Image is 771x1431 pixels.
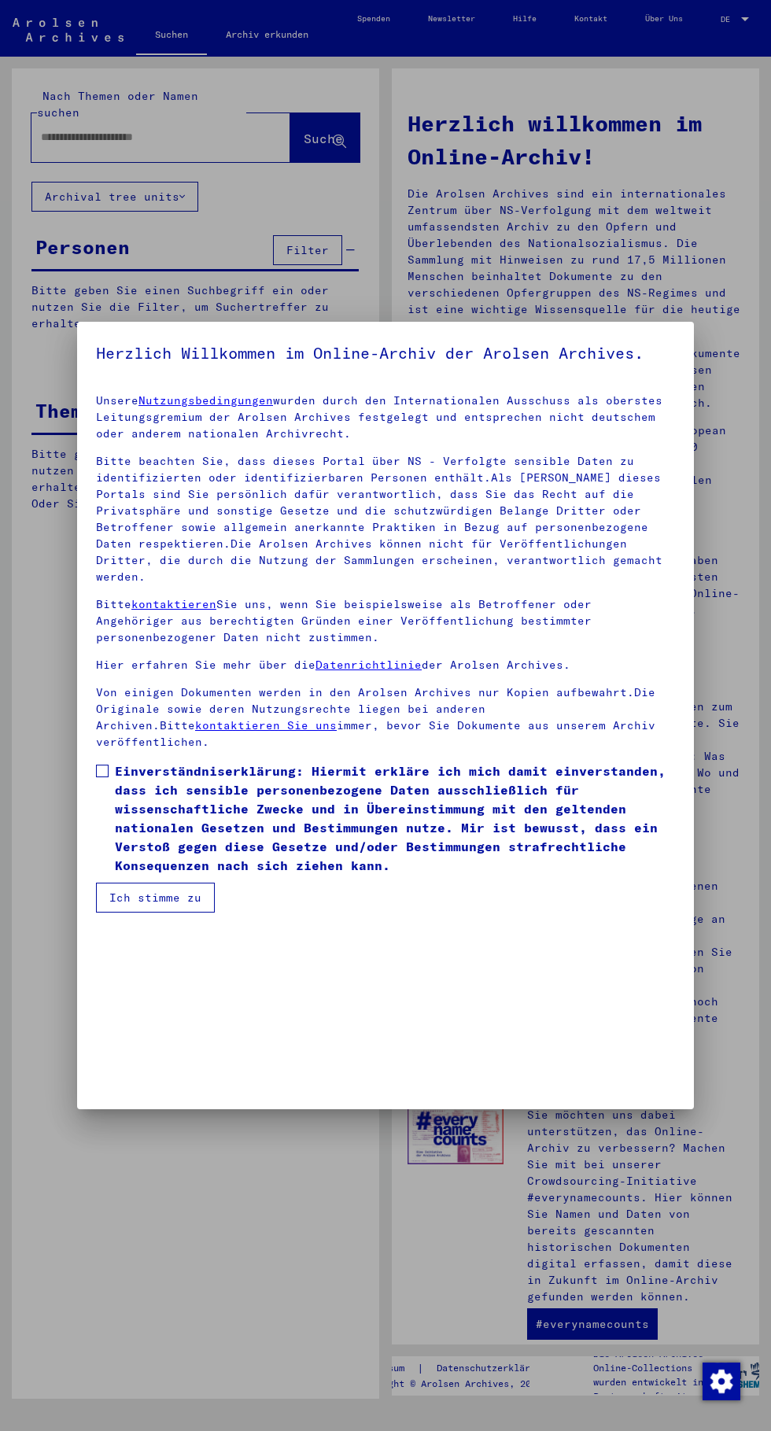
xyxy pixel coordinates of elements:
p: Unsere wurden durch den Internationalen Ausschuss als oberstes Leitungsgremium der Arolsen Archiv... [96,393,675,442]
p: Von einigen Dokumenten werden in den Arolsen Archives nur Kopien aufbewahrt.Die Originale sowie d... [96,684,675,751]
a: kontaktieren [131,597,216,611]
a: Datenrichtlinie [315,658,422,672]
p: Bitte Sie uns, wenn Sie beispielsweise als Betroffener oder Angehöriger aus berechtigten Gründen ... [96,596,675,646]
p: Bitte beachten Sie, dass dieses Portal über NS - Verfolgte sensible Daten zu identifizierten oder... [96,453,675,585]
h5: Herzlich Willkommen im Online-Archiv der Arolsen Archives. [96,341,675,366]
a: kontaktieren Sie uns [195,718,337,732]
img: Zustimmung ändern [703,1363,740,1400]
span: Einverständniserklärung: Hiermit erkläre ich mich damit einverstanden, dass ich sensible personen... [115,762,675,875]
button: Ich stimme zu [96,883,215,913]
p: Hier erfahren Sie mehr über die der Arolsen Archives. [96,657,675,673]
a: Nutzungsbedingungen [138,393,273,408]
